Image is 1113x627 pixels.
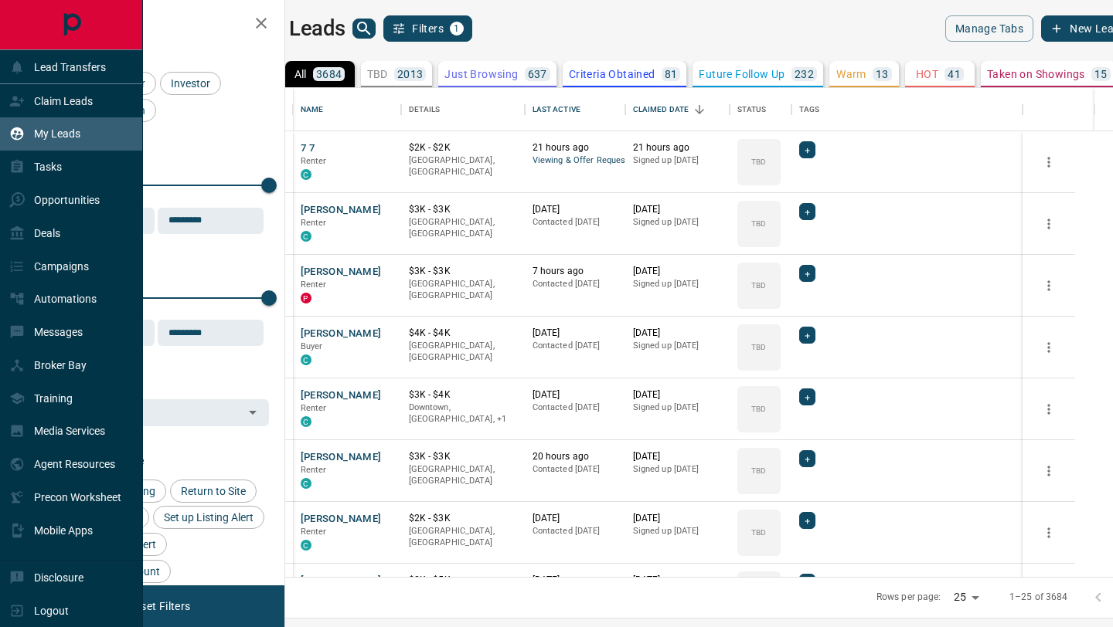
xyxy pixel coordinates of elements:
p: $3K - $3K [409,450,517,463]
p: 15 [1094,69,1108,80]
button: Open [242,402,264,423]
p: [DATE] [633,450,722,463]
span: Renter [301,403,327,413]
button: [PERSON_NAME] [301,450,382,465]
button: more [1037,151,1060,174]
p: Signed up [DATE] [633,216,722,229]
p: [GEOGRAPHIC_DATA], [GEOGRAPHIC_DATA] [409,340,517,364]
button: search button [352,19,376,39]
div: + [799,141,815,158]
p: Just Browsing [444,69,518,80]
div: 25 [948,586,985,608]
p: Contacted [DATE] [533,463,618,476]
div: Last Active [533,88,580,131]
button: [PERSON_NAME] [301,327,382,341]
p: 3684 [316,69,342,80]
p: Contacted [DATE] [533,402,618,414]
div: Investor [160,72,221,95]
div: condos.ca [301,231,311,242]
p: Contacted [DATE] [533,216,618,229]
p: 637 [528,69,547,80]
p: 81 [665,69,678,80]
span: + [805,142,810,158]
span: Renter [301,280,327,290]
div: condos.ca [301,416,311,427]
div: + [799,450,815,467]
p: $3K - $3K [409,203,517,216]
p: Signed up [DATE] [633,154,722,167]
span: + [805,574,810,590]
button: more [1037,521,1060,544]
p: 21 hours ago [633,141,722,154]
div: Name [301,88,324,131]
button: [PERSON_NAME] [301,203,382,218]
p: TBD [751,403,766,415]
h1: My Leads [257,16,345,41]
div: + [799,574,815,591]
p: [DATE] [533,574,618,587]
p: TBD [367,69,388,80]
span: Buyer [301,341,323,351]
p: [DATE] [633,265,722,278]
div: + [799,512,815,529]
p: [DATE] [533,327,618,340]
span: Return to Site [175,485,251,497]
span: Set up Listing Alert [158,511,259,524]
p: Contacted [DATE] [533,340,618,352]
button: Filters1 [383,15,472,42]
p: [DATE] [533,388,618,402]
span: Viewing & Offer Request [533,154,618,168]
div: Tags [791,88,1023,131]
p: $2K - $2K [409,141,517,154]
div: + [799,327,815,344]
div: + [799,203,815,220]
div: + [799,265,815,282]
p: Contacted [DATE] [533,278,618,290]
p: Taken on Showings [987,69,1085,80]
p: Signed up [DATE] [633,278,722,290]
div: + [799,388,815,405]
div: Details [409,88,441,131]
p: 2013 [397,69,424,80]
p: [GEOGRAPHIC_DATA], [GEOGRAPHIC_DATA] [409,463,517,487]
button: Manage Tabs [945,15,1033,42]
p: [GEOGRAPHIC_DATA], [GEOGRAPHIC_DATA] [409,216,517,240]
span: Investor [165,77,216,90]
p: 7 hours ago [533,265,618,278]
p: All [294,69,307,80]
div: condos.ca [301,540,311,551]
button: more [1037,212,1060,236]
button: more [1037,336,1060,359]
p: TBD [751,218,766,229]
div: Claimed Date [625,88,730,131]
p: Signed up [DATE] [633,402,722,414]
p: [DATE] [633,388,722,402]
p: 13 [876,69,889,80]
button: more [1037,398,1060,421]
div: Tags [799,88,820,131]
h2: Filters [49,15,269,34]
p: Toronto [409,402,517,425]
p: TBD [751,527,766,538]
span: Renter [301,156,327,166]
span: Renter [301,465,327,475]
div: Claimed Date [633,88,689,131]
p: 1–25 of 3684 [1009,591,1068,604]
p: $3K - $4K [409,388,517,402]
span: 1 [451,23,462,34]
p: TBD [751,465,766,476]
span: + [805,451,810,466]
button: [PERSON_NAME] [301,574,382,588]
p: [GEOGRAPHIC_DATA], [GEOGRAPHIC_DATA] [409,278,517,302]
p: [GEOGRAPHIC_DATA], [GEOGRAPHIC_DATA] [409,154,517,178]
div: Last Active [525,88,625,131]
p: [DATE] [533,512,618,525]
div: property.ca [301,293,311,303]
p: Contacted [DATE] [533,525,618,537]
span: + [805,327,810,343]
p: TBD [751,156,766,168]
p: Criteria Obtained [569,69,655,80]
span: Renter [301,218,327,228]
span: Renter [301,527,327,537]
p: HOT [916,69,938,80]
